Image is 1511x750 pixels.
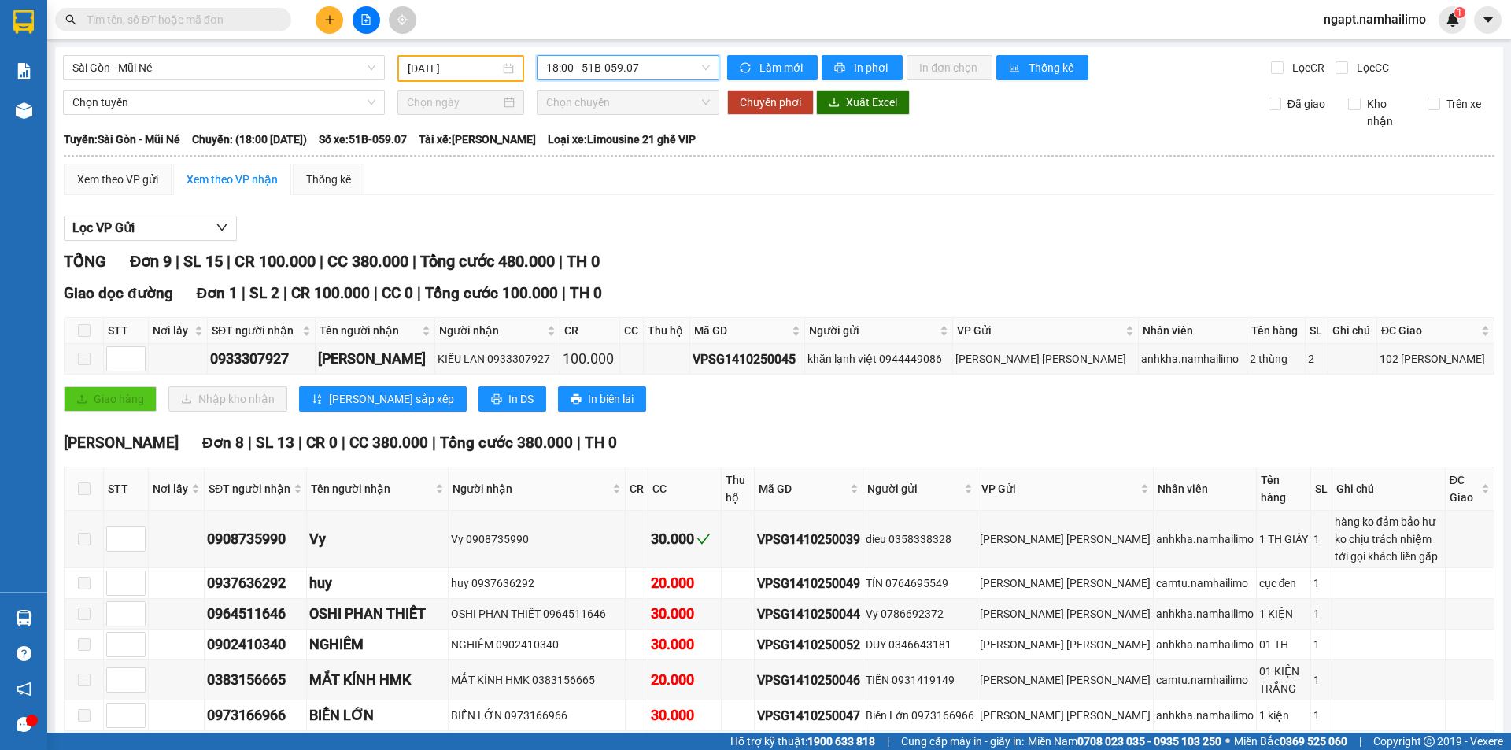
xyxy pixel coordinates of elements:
span: | [242,284,246,302]
div: Thống kê [306,171,351,188]
div: 1 [1313,707,1329,724]
span: | [227,252,231,271]
span: Đã giao [1281,95,1332,113]
span: CC 0 [382,284,413,302]
div: VPSG1410250049 [757,574,860,593]
span: printer [491,393,502,406]
div: 1 KIỆN [1259,605,1308,623]
th: SL [1311,467,1332,511]
div: VPSG1410250045 [693,349,802,369]
div: 0964511646 [207,603,304,625]
div: 0908735990 [207,528,304,550]
div: Vy 0908735990 [451,530,623,548]
td: 0383156665 [205,660,307,700]
span: copyright [1424,736,1435,747]
span: question-circle [17,646,31,661]
div: khăn lạnh việt 0944449086 [807,350,950,368]
span: aim [397,14,408,25]
span: VP Gửi [957,322,1122,339]
span: 18:00 - 51B-059.07 [546,56,710,79]
td: 0908735990 [205,511,307,568]
th: CC [648,467,722,511]
th: Tên hàng [1247,318,1306,344]
th: Tên hàng [1257,467,1311,511]
span: TH 0 [570,284,602,302]
td: VP Phạm Ngũ Lão [977,630,1154,660]
span: CC 380.000 [327,252,408,271]
span: Tổng cước 380.000 [440,434,573,452]
button: In đơn chọn [907,55,992,80]
span: printer [571,393,582,406]
span: Đơn 9 [130,252,172,271]
div: KIỀU LAN 0933307927 [438,350,556,368]
span: CR 100.000 [235,252,316,271]
div: huy [309,572,445,594]
div: 0933307927 [210,348,312,370]
div: anhkha.namhailimo [1141,350,1244,368]
span: Tên người nhận [311,480,432,497]
span: | [559,252,563,271]
div: Vy [309,528,445,550]
div: 2 [1308,350,1325,368]
button: caret-down [1474,6,1502,34]
th: Thu hộ [722,467,755,511]
span: Chọn tuyến [72,91,375,114]
div: Biển Lớn 0973166966 [866,707,974,724]
span: SL 13 [256,434,294,452]
span: Số xe: 51B-059.07 [319,131,407,148]
span: SĐT người nhận [209,480,290,497]
div: 20.000 [651,572,719,594]
span: Chọn chuyến [546,91,710,114]
div: BIỂN LỚN [309,704,445,726]
img: solution-icon [16,63,32,79]
span: Miền Bắc [1234,733,1347,750]
span: Tổng cước 480.000 [420,252,555,271]
th: Nhân viên [1154,467,1257,511]
span: VP Gửi [981,480,1137,497]
button: sort-ascending[PERSON_NAME] sắp xếp [299,386,467,412]
th: STT [104,467,149,511]
button: plus [316,6,343,34]
td: Vy [307,511,449,568]
span: | [1359,733,1361,750]
th: Ghi chú [1328,318,1377,344]
div: 1 TH GIẤY [1259,530,1308,548]
div: VPSG1410250052 [757,635,860,655]
span: search [65,14,76,25]
div: anhkha.namhailimo [1156,530,1254,548]
input: 14/10/2025 [408,60,500,77]
div: BIỂN LỚN 0973166966 [451,707,623,724]
span: Người gửi [809,322,937,339]
span: | [342,434,345,452]
span: | [417,284,421,302]
span: file-add [360,14,371,25]
td: VP Phạm Ngũ Lão [977,599,1154,630]
span: notification [17,682,31,696]
div: dieu 0358338328 [866,530,974,548]
span: 1 [1457,7,1462,18]
button: printerIn biên lai [558,386,646,412]
td: VP Phạm Ngũ Lão [953,344,1139,375]
input: Chọn ngày [407,94,501,111]
div: [PERSON_NAME] [PERSON_NAME] [955,350,1136,368]
strong: 1900 633 818 [807,735,875,748]
div: NGHIÊM [309,634,445,656]
td: BIỂN LỚN [307,700,449,731]
td: VP Phạm Ngũ Lão [977,660,1154,700]
td: VPSG1410250044 [755,599,863,630]
span: | [577,434,581,452]
td: 0937636292 [205,568,307,599]
td: VP Phạm Ngũ Lão [977,511,1154,568]
button: uploadGiao hàng [64,386,157,412]
td: 0902410340 [205,630,307,660]
span: Tên người nhận [320,322,419,339]
td: VP Phạm Ngũ Lão [977,700,1154,731]
div: NGHIÊM 0902410340 [451,636,623,653]
th: CR [560,318,620,344]
span: Tài xế: [PERSON_NAME] [419,131,536,148]
div: 1 [1313,671,1329,689]
span: ngapt.namhailimo [1311,9,1439,29]
div: DUY 0346643181 [866,636,974,653]
span: Giao dọc đường [64,284,173,302]
div: 1 [1313,605,1329,623]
